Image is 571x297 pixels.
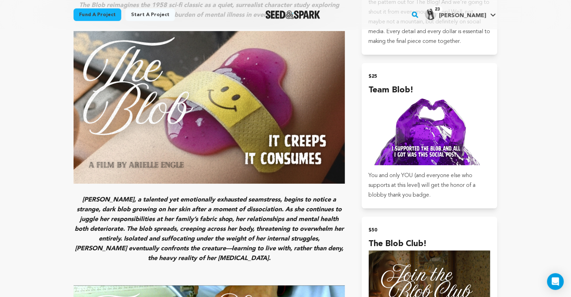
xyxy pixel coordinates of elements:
[369,84,490,97] h4: Team Blob!
[432,6,443,13] span: 23
[74,31,345,184] img: 1756868377-The%20Blob%20(YouTube%20Thumbnail).png
[425,9,436,20] img: b63d74774e80a379.jpg
[369,238,490,250] h4: The Blob Club!
[369,171,490,200] p: You and only YOU (and everyone else who supports at this level) will get the honor of a blobby th...
[439,13,486,18] span: [PERSON_NAME]
[547,273,564,290] div: Open Intercom Messenger
[369,225,490,235] h2: $50
[424,7,497,20] a: Elitia D.'s Profile
[266,10,320,19] a: Seed&Spark Homepage
[369,71,490,81] h2: $25
[425,9,486,20] div: Elitia D.'s Profile
[125,8,175,21] a: Start a project
[75,197,344,261] em: [PERSON_NAME], a talented yet emotionally exhausted seamstress, begins to notice a strange, dark ...
[266,10,320,19] img: Seed&Spark Logo Dark Mode
[424,7,497,22] span: Elitia D.'s Profile
[369,97,490,165] img: incentive
[362,63,497,208] button: $25 Team Blob! incentive You and only YOU (and everyone else who supports at this level) will get...
[74,8,121,21] a: Fund a project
